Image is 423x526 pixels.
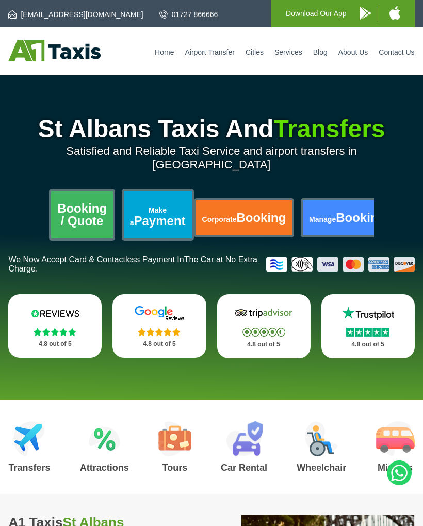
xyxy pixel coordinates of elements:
[138,328,181,336] img: Stars
[8,255,258,274] p: We Now Accept Card & Contactless Payment In
[286,7,347,20] p: Download Our App
[202,215,237,224] span: Corporate
[34,328,76,336] img: Stars
[159,9,218,20] a: 01727 866666
[8,9,143,20] a: [EMAIL_ADDRESS][DOMAIN_NAME]
[124,338,194,350] p: 4.8 out of 5
[321,294,415,358] a: Trustpilot Stars 4.8 out of 5
[128,306,190,321] img: Google
[158,463,191,472] h3: Tours
[376,421,415,456] img: Minibus
[8,255,257,273] span: The Car at No Extra Charge.
[8,117,414,141] h1: St Albans Taxis And
[217,294,311,358] a: Tripadvisor Stars 4.8 out of 5
[309,215,336,224] span: Manage
[242,328,285,337] img: Stars
[229,338,299,351] p: 4.8 out of 5
[124,191,192,238] a: Make aPayment
[389,6,400,20] img: A1 Taxis iPhone App
[8,294,102,358] a: Reviews.io Stars 4.8 out of 5
[185,48,234,56] a: Airport Transfer
[376,463,415,472] h3: Minibus
[303,200,392,235] a: ManageBooking
[246,48,264,56] a: Cities
[130,206,167,227] span: Make a
[221,463,267,472] h3: Car Rental
[266,257,415,272] img: Credit And Debit Cards
[313,48,328,56] a: Blog
[8,145,414,171] p: Satisfied and Reliable Taxi Service and airport transfers in [GEOGRAPHIC_DATA]
[8,463,50,472] h3: Transfers
[274,48,302,56] a: Services
[233,306,295,321] img: Tripadvisor
[305,421,338,456] img: Wheelchair
[155,48,174,56] a: Home
[337,306,399,321] img: Trustpilot
[226,421,263,456] img: Car Rental
[338,48,368,56] a: About Us
[13,421,45,456] img: Airport Transfers
[51,191,113,238] a: Booking / Quote
[196,200,292,235] a: CorporateBooking
[360,7,371,20] img: A1 Taxis Android App
[20,338,90,350] p: 4.8 out of 5
[89,421,120,456] img: Attractions
[80,463,129,472] h3: Attractions
[273,115,385,142] span: Transfers
[24,306,86,321] img: Reviews.io
[8,40,101,61] img: A1 Taxis St Albans LTD
[379,48,414,56] a: Contact Us
[112,294,206,358] a: Google Stars 4.8 out of 5
[158,421,191,456] img: Tours
[346,328,389,337] img: Stars
[297,463,346,472] h3: Wheelchair
[333,338,403,351] p: 4.8 out of 5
